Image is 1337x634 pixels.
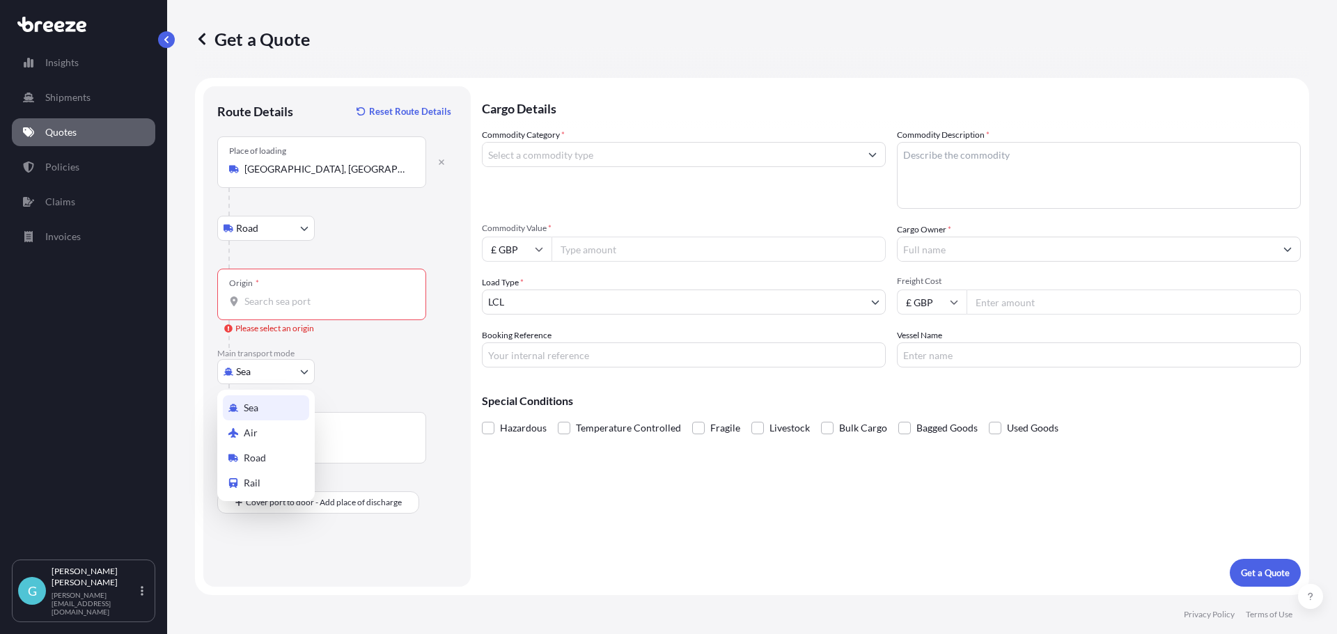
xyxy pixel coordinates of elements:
[244,451,266,465] span: Road
[244,426,258,440] span: Air
[244,401,258,415] span: Sea
[482,86,1301,128] p: Cargo Details
[217,390,315,501] div: Select transport
[224,322,314,335] div: Please select an origin
[195,28,310,50] p: Get a Quote
[244,476,260,490] span: Rail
